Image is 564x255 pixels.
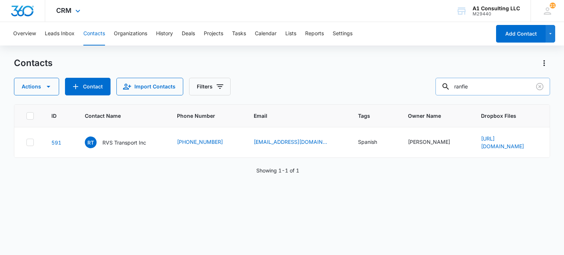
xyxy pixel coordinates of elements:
button: Reports [305,22,324,45]
button: Contacts [83,22,105,45]
span: ID [51,112,57,120]
div: Email - Ranfieabel87@gmail.com - Select to Edit Field [254,138,340,147]
div: Contact Name - RVS Transport Inc - Select to Edit Field [85,136,159,148]
a: Navigate to contact details page for RVS Transport Inc [51,139,61,146]
button: Add Contact [65,78,111,95]
button: Settings [333,22,352,45]
button: Add Contact [496,25,546,43]
a: [PHONE_NUMBER] [177,138,223,146]
p: RVS Transport Inc [102,139,146,146]
span: RT [85,136,97,148]
input: Search Contacts [435,78,550,95]
div: Dropbox Files - https://www.dropbox.com/sh/hmp2ma62wjylo43/AAAJsv2Lrx-C2hIRogVzJ391a?dl=0 - Selec... [481,135,538,150]
button: History [156,22,173,45]
button: Projects [204,22,223,45]
button: Calendar [255,22,276,45]
div: Tags - Spanish - Select to Edit Field [358,138,390,147]
div: Owner Name - Ranfie Jimenez - Select to Edit Field [408,138,463,147]
div: Phone Number - (407) 923-4116 - Select to Edit Field [177,138,236,147]
div: account name [473,6,520,11]
p: Showing 1-1 of 1 [256,167,299,174]
a: [EMAIL_ADDRESS][DOMAIN_NAME] [254,138,327,146]
button: Leads Inbox [45,22,75,45]
div: Spanish [358,138,377,146]
button: Clear [534,81,546,92]
button: Deals [182,22,195,45]
button: Actions [538,57,550,69]
div: account id [473,11,520,17]
span: CRM [56,7,72,14]
a: [URL][DOMAIN_NAME] [481,135,524,149]
button: Overview [13,22,36,45]
span: Dropbox Files [481,112,538,120]
span: Tags [358,112,380,120]
span: 21 [550,3,556,8]
div: notifications count [550,3,556,8]
button: Filters [189,78,231,95]
button: Actions [14,78,59,95]
span: Phone Number [177,112,236,120]
button: Organizations [114,22,147,45]
span: Email [254,112,330,120]
button: Import Contacts [116,78,183,95]
h1: Contacts [14,58,53,69]
button: Tasks [232,22,246,45]
span: Owner Name [408,112,463,120]
div: [PERSON_NAME] [408,138,450,146]
span: Contact Name [85,112,149,120]
button: Lists [285,22,296,45]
